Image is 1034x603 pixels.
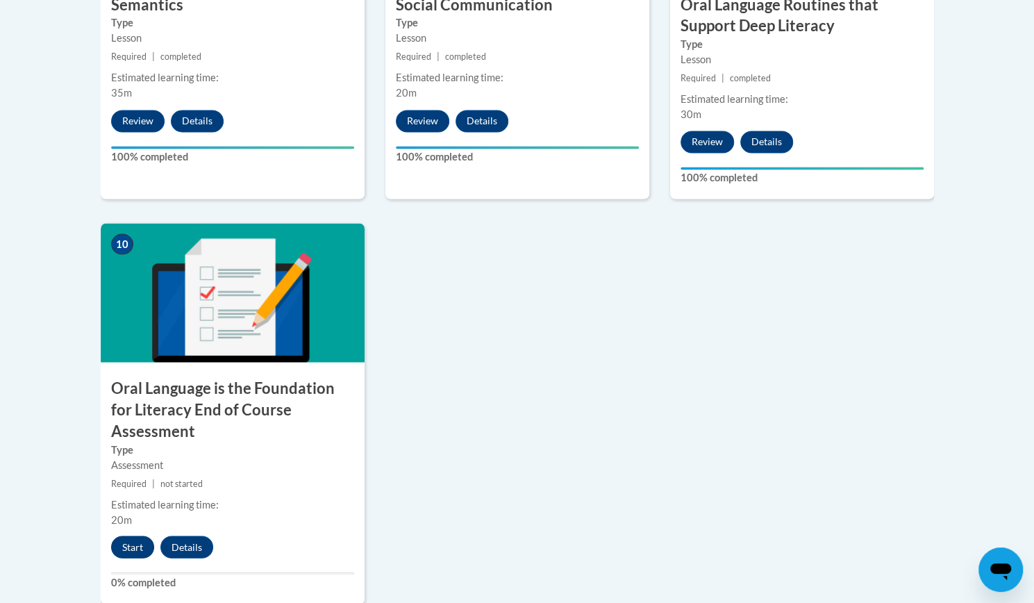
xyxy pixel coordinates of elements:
[396,87,417,99] span: 20m
[681,92,924,107] div: Estimated learning time:
[111,457,354,472] div: Assessment
[111,15,354,31] label: Type
[160,51,201,62] span: completed
[722,73,724,83] span: |
[681,37,924,52] label: Type
[111,442,354,457] label: Type
[111,70,354,85] div: Estimated learning time:
[396,146,639,149] div: Your progress
[456,110,508,132] button: Details
[396,70,639,85] div: Estimated learning time:
[111,146,354,149] div: Your progress
[445,51,486,62] span: completed
[681,131,734,153] button: Review
[111,51,147,62] span: Required
[111,513,132,525] span: 20m
[160,536,213,558] button: Details
[740,131,793,153] button: Details
[437,51,440,62] span: |
[396,31,639,46] div: Lesson
[152,478,155,488] span: |
[681,170,924,185] label: 100% completed
[681,73,716,83] span: Required
[681,167,924,170] div: Your progress
[396,51,431,62] span: Required
[111,233,133,254] span: 10
[171,110,224,132] button: Details
[396,110,449,132] button: Review
[101,223,365,362] img: Course Image
[730,73,771,83] span: completed
[111,478,147,488] span: Required
[978,547,1023,592] iframe: Button to launch messaging window
[396,15,639,31] label: Type
[396,149,639,164] label: 100% completed
[111,497,354,512] div: Estimated learning time:
[160,478,203,488] span: not started
[111,149,354,164] label: 100% completed
[111,575,354,590] label: 0% completed
[111,110,165,132] button: Review
[111,536,154,558] button: Start
[111,87,132,99] span: 35m
[152,51,155,62] span: |
[681,52,924,67] div: Lesson
[111,31,354,46] div: Lesson
[681,108,701,120] span: 30m
[101,377,365,441] h3: Oral Language is the Foundation for Literacy End of Course Assessment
